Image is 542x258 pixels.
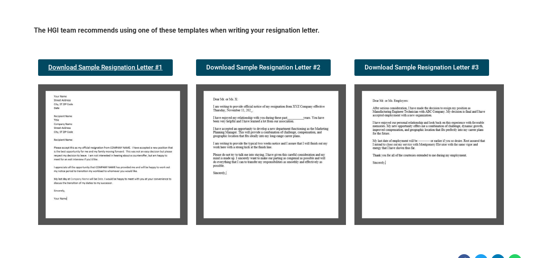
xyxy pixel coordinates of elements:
h5: The HGI team recommends using one of these templates when writing your resignation letter. [34,26,508,38]
a: Download Sample Resignation Letter #2 [196,59,331,76]
span: Download Sample Resignation Letter #3 [365,64,479,71]
span: Download Sample Resignation Letter #1 [48,64,163,71]
a: Download Sample Resignation Letter #3 [354,59,489,76]
a: Download Sample Resignation Letter #1 [38,59,173,76]
span: Download Sample Resignation Letter #2 [206,64,321,71]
